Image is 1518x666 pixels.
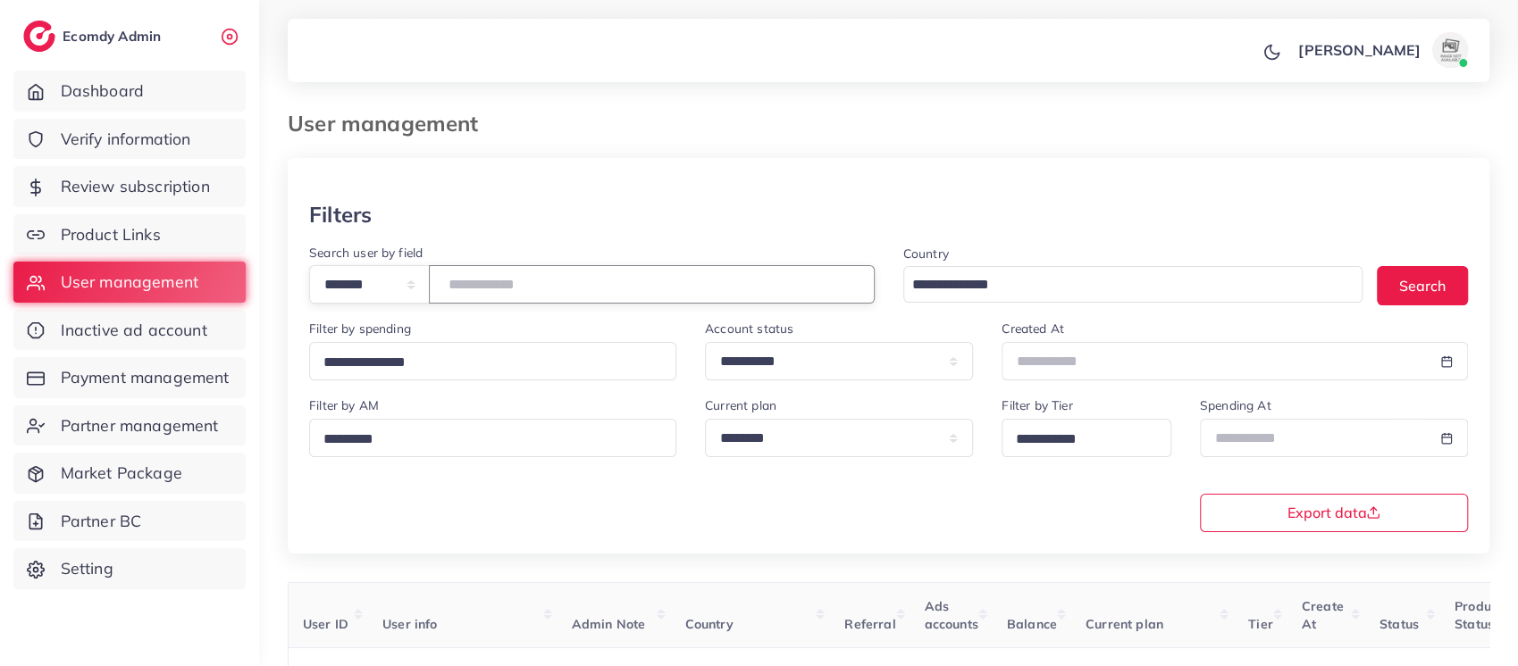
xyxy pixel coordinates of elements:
span: Status [1380,616,1419,632]
span: Dashboard [61,79,144,103]
h3: User management [288,111,492,137]
a: Market Package [13,453,246,494]
span: Create At [1302,598,1344,632]
div: Search for option [309,342,676,380]
input: Search for option [317,426,653,454]
a: [PERSON_NAME]avatar [1288,32,1475,68]
label: Current plan [705,396,776,414]
div: Search for option [309,419,676,457]
label: Search user by field [309,244,423,262]
a: Partner BC [13,501,246,542]
p: [PERSON_NAME] [1298,39,1421,61]
label: Spending At [1200,396,1271,414]
label: Filter by AM [309,396,379,414]
label: Filter by Tier [1002,396,1072,414]
button: Search [1377,266,1468,304]
span: Current plan [1086,616,1163,632]
span: Admin Note [572,616,646,632]
span: Balance [1007,616,1057,632]
a: Review subscription [13,166,246,207]
span: User info [382,616,437,632]
a: Product Links [13,214,246,255]
a: Dashboard [13,71,246,112]
span: Inactive ad account [61,319,207,342]
label: Country [903,245,949,262]
img: logo [23,21,55,52]
span: User ID [303,616,348,632]
span: Setting [61,557,113,580]
label: Account status [705,320,793,337]
input: Search for option [1010,426,1148,454]
span: Verify information [61,128,191,151]
div: Search for option [903,266,1363,303]
h2: Ecomdy Admin [63,28,165,45]
img: avatar [1432,32,1468,68]
label: Filter by spending [309,320,411,337]
span: Ads accounts [925,598,978,632]
span: Review subscription [61,175,210,198]
a: Inactive ad account [13,310,246,351]
span: Market Package [61,462,182,485]
h3: Filters [309,202,372,228]
a: logoEcomdy Admin [23,21,165,52]
input: Search for option [317,349,653,377]
a: Verify information [13,119,246,160]
span: Export data [1287,505,1380,520]
input: Search for option [906,271,1340,299]
span: Payment management [61,366,230,389]
span: User management [61,271,198,294]
span: Country [685,616,734,632]
span: Tier [1248,616,1273,632]
span: Product Status [1455,598,1502,632]
label: Created At [1002,320,1064,337]
a: Partner management [13,405,246,446]
a: Setting [13,548,246,589]
span: Referral [844,616,895,632]
div: Search for option [1002,419,1171,457]
button: Export data [1200,494,1468,532]
a: User management [13,262,246,303]
span: Partner management [61,414,219,437]
a: Payment management [13,357,246,398]
span: Product Links [61,223,161,246]
span: Partner BC [61,510,142,533]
